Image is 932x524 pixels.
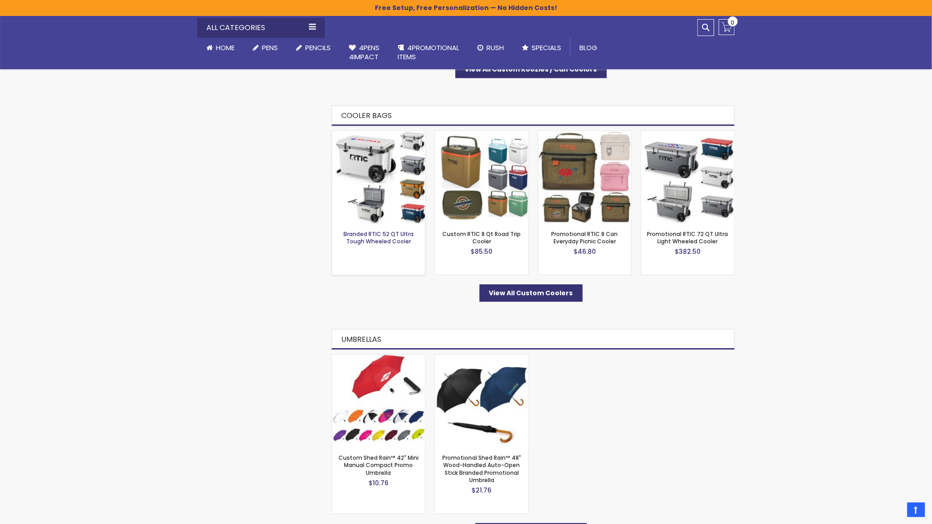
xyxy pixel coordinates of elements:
[719,19,735,35] a: 0
[435,354,528,447] img: Promotional Shed Rain™ 48" Wood-Handled Auto-Open Stick Branded Promotional Umbrella
[465,65,597,74] span: View All Custom Koozies / Can Coolors
[442,454,521,484] a: Promotional Shed Rain™ 48" Wood-Handled Auto-Open Stick Branded Promotional Umbrella
[552,230,618,245] a: Promotional RTIC 8 Can Everyday Picnic Cooler
[197,38,244,58] a: Home
[574,247,596,256] span: $46.80
[538,130,631,138] a: Promotional RTIC 8 Can Everyday Picnic Cooler
[262,43,278,52] span: Pens
[332,329,735,349] h2: Umbrellas
[570,38,606,58] a: Blog
[532,43,561,52] span: Specials
[442,230,521,245] a: Custom RTIC 8 Qt Road Trip Cooler
[343,230,414,245] a: Branded RTIC 52 QT Ultra Tough Wheeled Cooler
[332,131,425,224] img: Branded RTIC 52 QT Ultra Tough Wheeled Cooler
[435,354,528,362] a: Promotional Shed Rain™ 48" Wood-Handled Auto-Open Stick Branded Promotional Umbrella
[305,43,331,52] span: Pencils
[332,105,735,126] h2: Cooler Bags
[641,130,734,138] a: Promotional RTIC 72 QT Ultra Light Wheeled Cooler
[907,503,925,517] a: Top
[486,43,504,52] span: Rush
[471,247,492,256] span: $85.50
[287,38,340,58] a: Pencils
[332,130,425,138] a: Branded RTIC 52 QT Ultra Tough Wheeled Cooler
[244,38,287,58] a: Pens
[468,38,513,58] a: Rush
[369,478,389,488] span: $10.76
[340,38,389,67] a: 4Pens4impact
[332,354,425,447] img: Custom Shed Rain™ 42" Mini Manual Compact Promo Umbrella
[349,43,379,62] span: 4Pens 4impact
[332,354,425,362] a: Custom Shed Rain™ 42" Mini Manual Compact Promo Umbrella
[197,18,325,38] div: All Categories
[398,43,459,62] span: 4PROMOTIONAL ITEMS
[435,130,528,138] a: Custom RTIC 8 Qt Road Trip Cooler
[647,230,728,245] a: Promotional RTIC 72 QT Ultra Light Wheeled Cooler
[435,131,528,224] img: Custom RTIC 8 Qt Road Trip Cooler
[675,247,701,256] span: $382.50
[389,38,468,67] a: 4PROMOTIONALITEMS
[216,43,235,52] span: Home
[641,131,734,224] img: Promotional RTIC 72 QT Ultra Light Wheeled Cooler
[538,131,631,224] img: Promotional RTIC 8 Can Everyday Picnic Cooler
[471,486,492,495] span: $21.76
[579,43,597,52] span: Blog
[480,284,583,302] a: View All Custom Coolers
[513,38,570,58] a: Specials
[489,288,573,298] span: View All Custom Coolers
[456,61,607,78] a: View All Custom Koozies / Can Coolors
[731,18,735,27] span: 0
[338,454,419,476] a: Custom Shed Rain™ 42" Mini Manual Compact Promo Umbrella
